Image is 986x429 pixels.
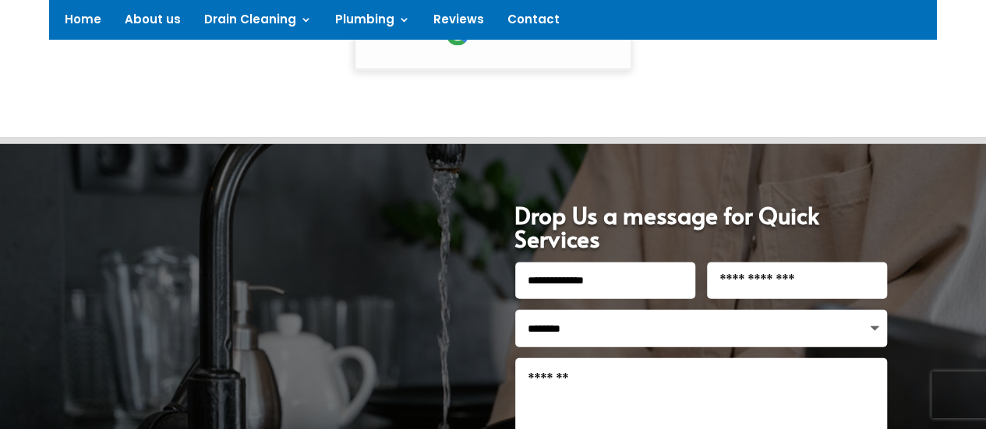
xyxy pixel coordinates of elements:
[335,14,410,31] a: Plumbing
[204,14,312,31] a: Drain Cleaning
[125,14,181,31] a: About us
[514,203,887,262] h1: Drop Us a message for Quick Services
[65,14,101,31] a: Home
[433,14,484,31] a: Reviews
[507,14,560,31] a: Contact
